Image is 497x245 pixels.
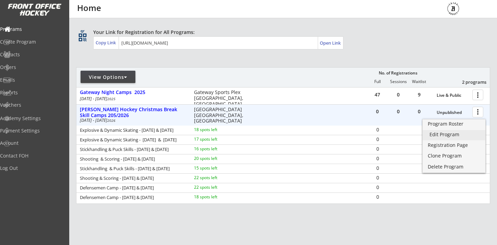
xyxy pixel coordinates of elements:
div: 18 spots left [194,195,238,199]
div: Sessions [388,79,409,84]
div: 0 [367,156,388,161]
div: 18 spots left [194,128,238,132]
div: Gateway Night Camps 2025 [80,90,187,95]
div: 0 [367,147,388,151]
div: Shooting & Scoring - [DATE] & [DATE] [80,176,185,180]
div: 2 programs [451,79,486,85]
div: View Options [81,74,135,81]
div: 0 [367,137,388,142]
div: 15 spots left [194,166,238,170]
a: Open Link [320,38,341,48]
button: qr_code [77,32,88,43]
div: Waitlist [409,79,429,84]
div: Your Link for Registration for All Programs: [93,29,469,36]
div: Stickhandling & Puck Skills - [DATE] & [DATE] [80,166,185,171]
div: Live & Public [437,93,469,98]
div: 0 [367,127,388,132]
div: 0 [367,166,388,171]
a: Edit Program [423,130,485,140]
div: Edit Program [429,132,478,137]
div: 0 [388,92,409,97]
div: 0 [367,195,388,199]
em: 2026 [107,118,116,123]
div: [DATE] - [DATE] [80,97,185,101]
div: Unpublished [437,110,469,115]
div: 22 spots left [194,185,238,189]
div: Clone Program [428,153,480,158]
div: [PERSON_NAME] Hockey Christmas Break Skill Camps 205/2026 [80,107,187,118]
div: 0 [367,185,388,190]
div: [GEOGRAPHIC_DATA] [GEOGRAPHIC_DATA], [GEOGRAPHIC_DATA] [194,107,248,124]
div: Open Link [320,40,341,46]
div: Full [367,79,388,84]
div: No. of Registrations [377,71,419,75]
div: Program Roster [428,121,480,126]
div: 47 [367,92,388,97]
div: Explosive & Dynamic Skating - [DATE] & [DATE] [80,128,185,132]
div: 17 spots left [194,137,238,141]
em: 2025 [107,96,116,101]
div: Stickhandling & Puck Skills - [DATE] & [DATE] [80,147,185,152]
div: 16 spots left [194,147,238,151]
div: 0 [367,175,388,180]
div: 0 [367,109,388,114]
div: Defensemen Camp - [DATE] & [DATE] [80,195,185,200]
div: 22 spots left [194,176,238,180]
div: Registration Page [428,143,480,148]
div: Delete Program [428,164,480,169]
div: Defensemen Camp - [DATE] & [DATE] [80,186,185,190]
a: Registration Page [423,141,485,151]
div: qr [78,29,86,33]
a: Program Roster [423,119,485,130]
div: [DATE] - [DATE] [80,118,185,122]
div: 20 spots left [194,156,238,161]
div: 0 [409,109,429,114]
div: 9 [409,92,429,97]
div: Copy Link [96,39,117,46]
div: Explosive & Dynamic Skating - [DATE] & [DATE] [80,138,185,142]
div: 0 [388,109,409,114]
button: more_vert [472,90,483,100]
div: Gateway Sports Plex [GEOGRAPHIC_DATA], [GEOGRAPHIC_DATA] [194,90,248,107]
div: Shooting & Scoring - [DATE] & [DATE] [80,157,185,161]
button: more_vert [472,107,483,117]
